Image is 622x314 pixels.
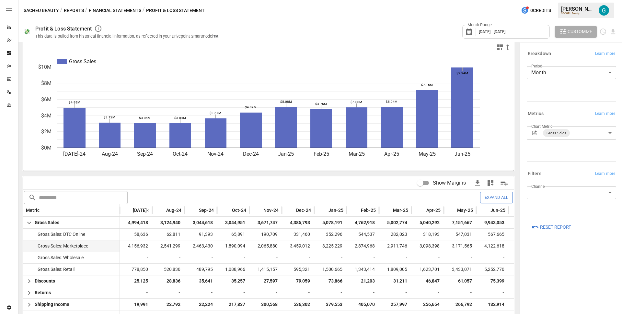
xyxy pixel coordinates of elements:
span: - [242,287,246,298]
text: $6M [41,96,52,103]
button: 0Credits [518,5,554,17]
span: 5,040,292 [415,217,441,228]
span: Aug-24 [166,207,181,213]
span: 2,541,299 [155,240,181,252]
span: 1,415,157 [253,264,279,275]
span: Discounts [35,278,55,284]
span: Oct-24 [232,207,246,213]
span: 2,065,880 [253,240,279,252]
span: 4,385,793 [285,217,311,228]
span: 3,671,747 [253,217,279,228]
span: Learn more [595,111,615,117]
span: 4,156,932 [123,240,149,252]
span: 3,225,229 [317,240,343,252]
span: Jun-25 [490,207,505,213]
span: 61,057 [447,275,473,287]
button: Sort [189,206,198,215]
button: Expand All [480,192,513,203]
text: $9.94M [456,71,468,75]
button: Sort [481,206,490,215]
button: Sort [156,206,166,215]
text: $8M [41,80,52,86]
text: $3.04M [174,116,186,120]
text: $4.39M [245,105,257,109]
button: Sort [123,206,132,215]
div: Profit & Loss Statement [35,26,92,32]
span: 257,997 [382,299,408,310]
span: - [373,252,376,263]
span: 547,031 [447,229,473,240]
span: 0 Credits [530,6,551,15]
div: 💸 [24,29,30,35]
button: Sort [286,206,295,215]
svg: A chart. [23,54,509,171]
span: Jan-25 [328,207,343,213]
h6: Breakdown [528,50,551,57]
text: $3.04M [139,116,151,120]
span: 217,837 [220,299,246,310]
div: / [60,6,63,15]
span: 2,463,430 [188,240,214,252]
span: 190,709 [253,229,279,240]
label: Channel [531,184,546,189]
span: 266,792 [447,299,473,310]
text: $5.04M [386,100,397,103]
span: - [502,252,505,263]
span: [DATE] - [DATE] [479,29,505,34]
span: 536,302 [285,299,311,310]
span: Customize [568,28,592,36]
span: 778,850 [123,264,149,275]
text: $10M [38,64,52,70]
span: 46,847 [415,275,441,287]
span: - [340,252,343,263]
button: Sort [417,206,426,215]
button: Manage Columns [497,176,512,190]
div: / [85,6,87,15]
span: 256,654 [415,299,441,310]
span: 567,665 [479,229,505,240]
button: Financial Statements [89,6,141,15]
span: - [178,252,181,263]
div: Month [527,66,616,79]
span: Gross Sales: Retail [35,267,75,272]
span: 3,044,618 [188,217,214,228]
text: Jun-25 [455,151,470,157]
span: Reset Report [540,223,571,231]
span: 1,623,701 [415,264,441,275]
span: 282,023 [382,229,408,240]
span: 132,914 [479,299,505,310]
span: 1,809,005 [382,264,408,275]
text: $5.00M [351,100,362,104]
button: Sort [254,206,263,215]
text: $5.08M [280,100,292,103]
span: Gross Sales [544,129,569,137]
span: 2,874,968 [350,240,376,252]
span: Show Margins [433,179,466,187]
span: - [372,287,376,298]
text: Dec-24 [243,151,259,157]
div: / [143,6,145,15]
span: - [211,252,214,263]
span: - [437,287,441,298]
span: 25,125 [123,275,149,287]
span: - [469,287,473,298]
button: Sort [351,206,360,215]
span: 62,811 [155,229,181,240]
span: 4,762,918 [350,217,376,228]
button: Download report [609,28,617,35]
img: Gavin Acres [599,5,609,16]
button: Schedule report [599,28,607,35]
button: Sort [222,206,231,215]
button: Sort [40,206,49,215]
span: Gross Sales: Wholesale [35,255,84,260]
span: - [470,252,473,263]
text: $4.99M [69,101,80,104]
label: Month Range [466,22,493,28]
text: Mar-25 [349,151,365,157]
span: Shipping Income [35,302,69,307]
text: Feb-25 [314,151,329,157]
text: $4.76M [315,102,327,106]
button: Reset Report [527,221,576,233]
